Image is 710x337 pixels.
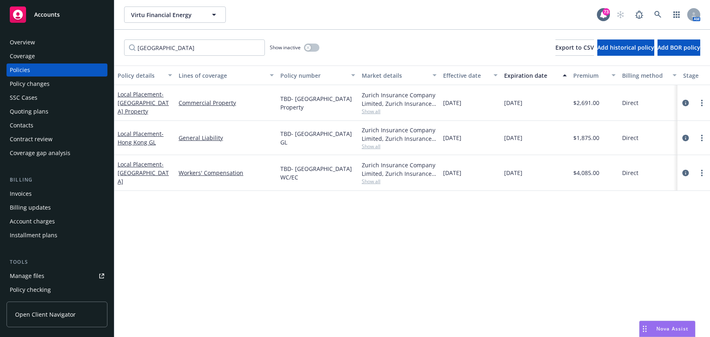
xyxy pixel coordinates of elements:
a: Contacts [7,119,107,132]
div: Premium [573,71,607,80]
div: Policy checking [10,283,51,296]
div: Contract review [10,133,52,146]
div: Account charges [10,215,55,228]
a: Policies [7,63,107,77]
a: SSC Cases [7,91,107,104]
div: Billing [7,176,107,184]
div: Tools [7,258,107,266]
a: Policy checking [7,283,107,296]
a: circleInformation [681,133,690,143]
div: Manage files [10,269,44,282]
span: Show all [362,178,437,185]
button: Policy number [277,66,358,85]
span: [DATE] [443,168,461,177]
span: Nova Assist [656,325,688,332]
a: Manage files [7,269,107,282]
a: Search [650,7,666,23]
button: Export to CSV [555,39,594,56]
a: Quoting plans [7,105,107,118]
div: Coverage gap analysis [10,147,70,160]
div: Policy details [118,71,163,80]
a: circleInformation [681,168,690,178]
div: Effective date [443,71,489,80]
div: 73 [603,8,610,15]
button: Nova Assist [639,321,695,337]
button: Lines of coverage [175,66,277,85]
a: Coverage [7,50,107,63]
a: Overview [7,36,107,49]
button: Add BOR policy [658,39,700,56]
span: Show all [362,108,437,115]
div: Zurich Insurance Company Limited, Zurich Insurance Group, Worldwide Insurance Services Enterprise... [362,126,437,143]
a: Local Placement [118,160,169,185]
div: Contacts [10,119,33,132]
span: [DATE] [504,133,522,142]
span: [DATE] [504,98,522,107]
div: Coverage [10,50,35,63]
a: General Liability [179,133,274,142]
a: more [697,98,707,108]
span: $4,085.00 [573,168,599,177]
button: Market details [358,66,440,85]
button: Expiration date [501,66,570,85]
button: Premium [570,66,619,85]
a: Contract review [7,133,107,146]
div: Stage [683,71,708,80]
div: Invoices [10,187,32,200]
span: Show inactive [270,44,301,51]
a: Billing updates [7,201,107,214]
a: Installment plans [7,229,107,242]
a: Report a Bug [631,7,647,23]
button: Billing method [619,66,680,85]
span: TBD- [GEOGRAPHIC_DATA] WC/EC [280,164,355,182]
span: TBD- [GEOGRAPHIC_DATA] GL [280,129,355,147]
a: Local Placement [118,130,164,146]
div: Billing updates [10,201,51,214]
span: Direct [622,133,638,142]
div: Quoting plans [10,105,48,118]
div: Policy changes [10,77,50,90]
div: Expiration date [504,71,558,80]
span: Show all [362,143,437,150]
span: [DATE] [504,168,522,177]
a: Workers' Compensation [179,168,274,177]
div: Billing method [622,71,668,80]
input: Filter by keyword... [124,39,265,56]
button: Add historical policy [597,39,654,56]
span: Add historical policy [597,44,654,51]
button: Effective date [440,66,501,85]
span: Direct [622,168,638,177]
div: Policies [10,63,30,77]
div: Lines of coverage [179,71,265,80]
span: $2,691.00 [573,98,599,107]
a: Coverage gap analysis [7,147,107,160]
button: Policy details [114,66,175,85]
a: Local Placement [118,90,169,115]
a: more [697,133,707,143]
span: TBD- [GEOGRAPHIC_DATA] Property [280,94,355,112]
a: Accounts [7,3,107,26]
span: Direct [622,98,638,107]
a: circleInformation [681,98,690,108]
div: Drag to move [640,321,650,337]
a: Policy changes [7,77,107,90]
div: Zurich Insurance Company Limited, Zurich Insurance Group, Worldwide Insurance Services Enterprise... [362,161,437,178]
div: Zurich Insurance Company Limited, Zurich Insurance Group, Worldwide Insurance Services Enterprise... [362,91,437,108]
div: Market details [362,71,428,80]
span: [DATE] [443,98,461,107]
a: Invoices [7,187,107,200]
div: Policy number [280,71,346,80]
span: $1,875.00 [573,133,599,142]
span: Open Client Navigator [15,310,76,319]
a: more [697,168,707,178]
a: Start snowing [612,7,629,23]
div: Overview [10,36,35,49]
span: - [GEOGRAPHIC_DATA] Property [118,90,169,115]
a: Switch app [668,7,685,23]
a: Commercial Property [179,98,274,107]
span: Accounts [34,11,60,18]
span: Export to CSV [555,44,594,51]
span: Add BOR policy [658,44,700,51]
span: - [GEOGRAPHIC_DATA] [118,160,169,185]
span: - Hong Kong GL [118,130,164,146]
